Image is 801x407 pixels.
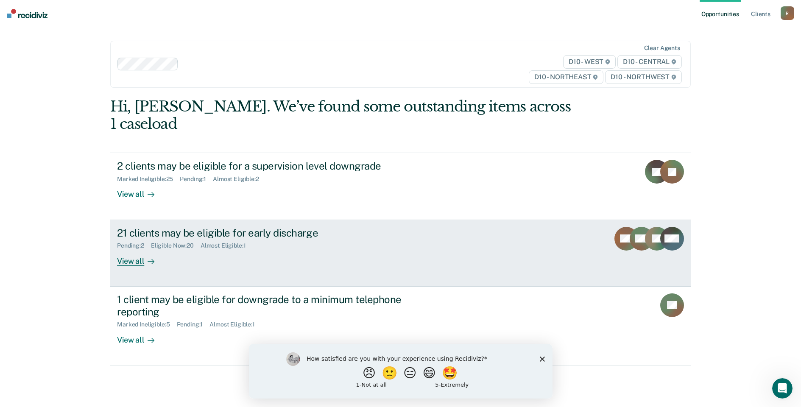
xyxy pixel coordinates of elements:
[117,176,180,183] div: Marked Ineligible : 25
[563,55,616,69] span: D10 - WEST
[117,227,415,239] div: 21 clients may be eligible for early discharge
[201,242,253,249] div: Almost Eligible : 1
[151,242,201,249] div: Eligible Now : 20
[209,321,262,328] div: Almost Eligible : 1
[7,9,47,18] img: Recidiviz
[180,176,213,183] div: Pending : 1
[249,344,553,399] iframe: Survey by Kim from Recidiviz
[772,378,793,399] iframe: Intercom live chat
[117,183,165,199] div: View all
[117,328,165,345] div: View all
[177,321,210,328] div: Pending : 1
[617,55,682,69] span: D10 - CENTRAL
[117,321,176,328] div: Marked Ineligible : 5
[117,249,165,266] div: View all
[605,70,681,84] span: D10 - NORTHWEST
[117,293,415,318] div: 1 client may be eligible for downgrade to a minimum telephone reporting
[213,176,266,183] div: Almost Eligible : 2
[781,6,794,20] button: R
[110,153,691,220] a: 2 clients may be eligible for a supervision level downgradeMarked Ineligible:25Pending:1Almost El...
[110,220,691,287] a: 21 clients may be eligible for early dischargePending:2Eligible Now:20Almost Eligible:1View all
[529,70,603,84] span: D10 - NORTHEAST
[117,160,415,172] div: 2 clients may be eligible for a supervision level downgrade
[117,242,151,249] div: Pending : 2
[110,287,691,365] a: 1 client may be eligible for downgrade to a minimum telephone reportingMarked Ineligible:5Pending...
[110,98,575,133] div: Hi, [PERSON_NAME]. We’ve found some outstanding items across 1 caseload
[644,45,680,52] div: Clear agents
